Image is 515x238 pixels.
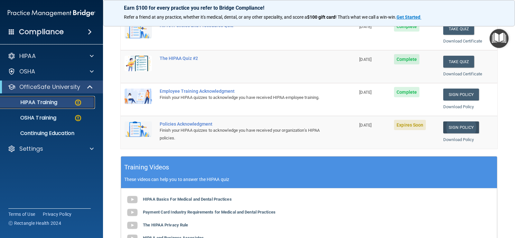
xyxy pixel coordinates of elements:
span: Complete [394,87,419,97]
a: Sign Policy [443,89,479,100]
div: The HIPAA Quiz #2 [160,56,323,61]
img: gray_youtube_icon.38fcd6cc.png [126,206,139,219]
p: These videos can help you to answer the HIPAA quiz [124,177,494,182]
p: HIPAA Training [4,99,57,106]
img: warning-circle.0cc9ac19.png [74,99,82,107]
h5: Training Videos [124,162,169,173]
span: Complete [394,54,419,64]
span: [DATE] [359,90,371,95]
button: Open Resource Center [490,29,509,48]
a: HIPAA [8,52,94,60]
span: Expires Soon [394,120,426,130]
a: Download Certificate [443,39,482,43]
p: Settings [19,145,43,153]
a: Sign Policy [443,121,479,133]
p: OSHA Training [4,115,56,121]
a: Download Policy [443,104,474,109]
span: Ⓒ Rectangle Health 2024 [8,220,61,226]
b: Payment Card Industry Requirements for Medical and Dental Practices [143,210,276,214]
p: HIPAA [19,52,36,60]
b: HIPAA Basics For Medical and Dental Practices [143,197,232,202]
span: ! That's what we call a win-win. [335,14,397,20]
h4: Compliance [19,27,64,36]
a: Privacy Policy [43,211,72,217]
a: Get Started [397,14,421,20]
b: The HIPAA Privacy Rule [143,223,188,227]
strong: $100 gift card [307,14,335,20]
span: [DATE] [359,57,371,62]
p: Earn $100 for every practice you refer to Bridge Compliance! [124,5,494,11]
img: gray_youtube_icon.38fcd6cc.png [126,219,139,232]
div: Policies Acknowledgment [160,121,323,127]
span: Refer a friend at any practice, whether it's medical, dental, or any other speciality, and score a [124,14,307,20]
button: Take Quiz [443,56,474,68]
a: Terms of Use [8,211,35,217]
a: Settings [8,145,94,153]
a: Download Policy [443,137,474,142]
p: OSHA [19,68,35,75]
div: Finish your HIPAA quizzes to acknowledge you have received your organization’s HIPAA policies. [160,127,323,142]
a: OfficeSafe University [8,83,93,91]
button: Take Quiz [443,23,474,35]
p: OfficeSafe University [19,83,80,91]
span: [DATE] [359,123,371,128]
img: PMB logo [8,7,95,20]
span: [DATE] [359,24,371,29]
a: OSHA [8,68,94,75]
p: Continuing Education [4,130,92,137]
img: gray_youtube_icon.38fcd6cc.png [126,193,139,206]
a: Download Certificate [443,71,482,76]
div: Employee Training Acknowledgment [160,89,323,94]
div: Finish your HIPAA quizzes to acknowledge you have received HIPAA employee training. [160,94,323,101]
img: warning-circle.0cc9ac19.png [74,114,82,122]
strong: Get Started [397,14,420,20]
